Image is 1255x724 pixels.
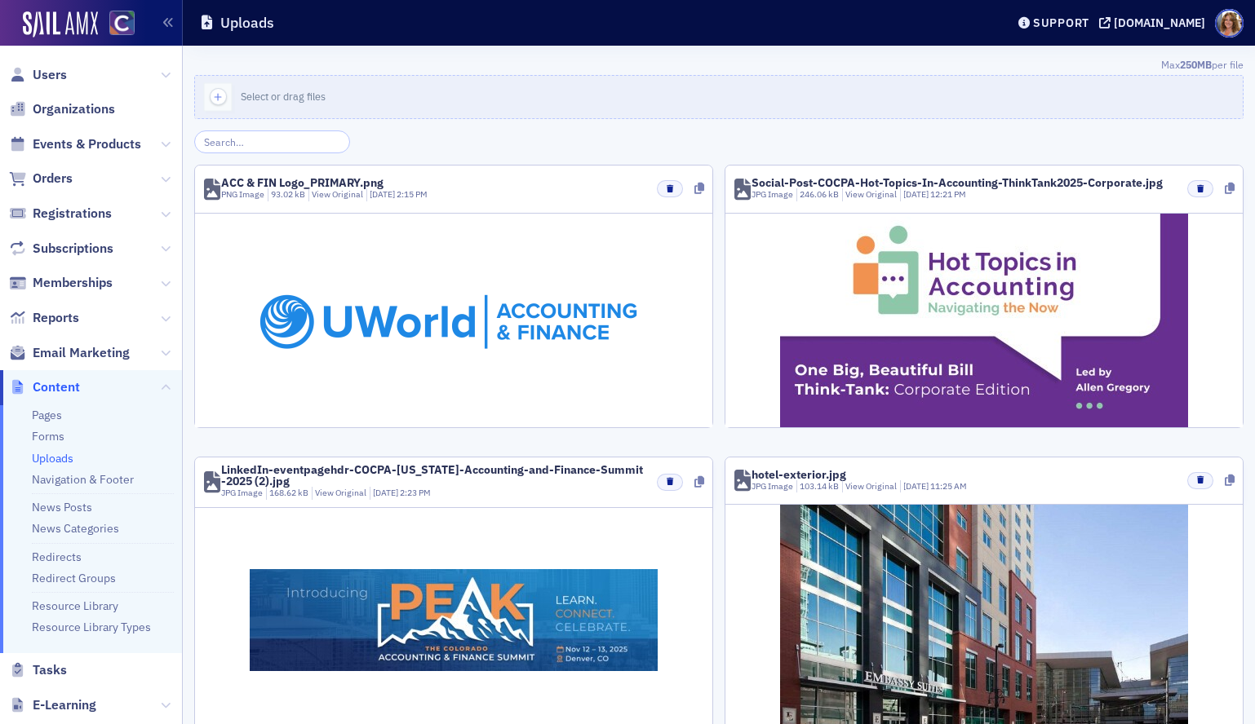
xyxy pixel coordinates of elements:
span: 250MB [1180,58,1212,71]
a: Pages [32,408,62,422]
div: [DOMAIN_NAME] [1114,15,1205,30]
a: News Posts [32,500,92,514]
span: Reports [33,309,79,327]
span: Memberships [33,274,113,292]
span: E-Learning [33,696,96,714]
span: Registrations [33,205,112,223]
span: 11:25 AM [930,480,967,492]
a: Uploads [32,451,73,466]
a: Memberships [9,274,113,292]
img: SailAMX [109,11,135,36]
div: Support [1033,15,1089,30]
a: View Original [845,480,897,492]
div: 103.14 kB [796,480,840,493]
a: Redirect Groups [32,571,116,585]
a: Redirects [32,550,82,564]
div: 93.02 kB [268,188,306,201]
div: LinkedIn-eventpagehdr-COCPA-[US_STATE]-Accounting-and-Finance-Summit-2025 (2).jpg [221,464,645,487]
a: View Original [845,188,897,200]
span: Profile [1215,9,1244,38]
a: Events & Products [9,135,141,153]
span: 12:21 PM [930,188,966,200]
button: Select or drag files [194,75,1244,119]
div: JPG Image [221,487,263,500]
span: Tasks [33,661,67,679]
div: 168.62 kB [266,487,309,500]
a: Orders [9,170,73,188]
a: Navigation & Footer [32,472,134,487]
a: Forms [32,429,64,444]
span: Events & Products [33,135,141,153]
a: Resource Library Types [32,620,151,634]
div: ACC & FIN Logo_PRIMARY.png [221,177,384,188]
a: Subscriptions [9,240,113,258]
button: [DOMAIN_NAME] [1099,17,1211,29]
a: Users [9,66,67,84]
div: JPG Image [752,480,793,493]
div: JPG Image [752,188,793,201]
span: [DATE] [903,480,930,492]
a: Registrations [9,205,112,223]
a: View Original [315,487,366,498]
span: Content [33,378,80,396]
a: Organizations [9,100,115,118]
span: 2:23 PM [400,487,431,498]
span: Orders [33,170,73,188]
a: Email Marketing [9,344,130,362]
a: Content [9,378,80,396]
div: hotel-exterior.jpg [752,469,846,480]
span: Select or drag files [241,90,326,103]
a: Resource Library [32,598,118,613]
span: 2:15 PM [397,188,428,200]
a: View Homepage [98,11,135,38]
div: Social-Post-COCPA-Hot-Topics-In-Accounting-ThinkTank2025-Corporate.jpg [752,177,1163,188]
img: SailAMX [23,11,98,38]
a: Tasks [9,661,67,679]
div: 246.06 kB [796,188,840,201]
h1: Uploads [220,13,274,33]
input: Search… [194,130,350,153]
span: Email Marketing [33,344,130,362]
span: Subscriptions [33,240,113,258]
a: News Categories [32,521,119,536]
a: View Original [312,188,363,200]
span: [DATE] [903,188,930,200]
div: PNG Image [221,188,264,201]
span: [DATE] [370,188,397,200]
a: E-Learning [9,696,96,714]
span: Users [33,66,67,84]
a: Reports [9,309,79,327]
span: Organizations [33,100,115,118]
div: Max per file [194,57,1244,75]
span: [DATE] [373,487,400,498]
